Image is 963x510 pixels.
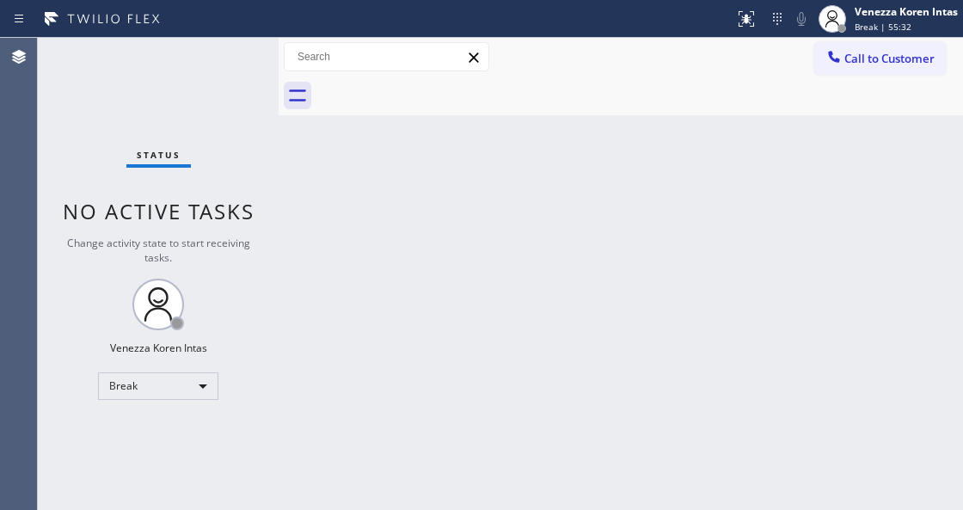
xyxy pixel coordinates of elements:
span: Change activity state to start receiving tasks. [67,236,250,265]
span: No active tasks [63,197,255,225]
span: Call to Customer [844,51,935,66]
span: Break | 55:32 [855,21,911,33]
button: Call to Customer [814,42,946,75]
button: Mute [789,7,813,31]
div: Venezza Koren Intas [855,4,958,19]
div: Venezza Koren Intas [110,341,207,355]
div: Break [98,372,218,400]
input: Search [285,43,488,71]
span: Status [137,149,181,161]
